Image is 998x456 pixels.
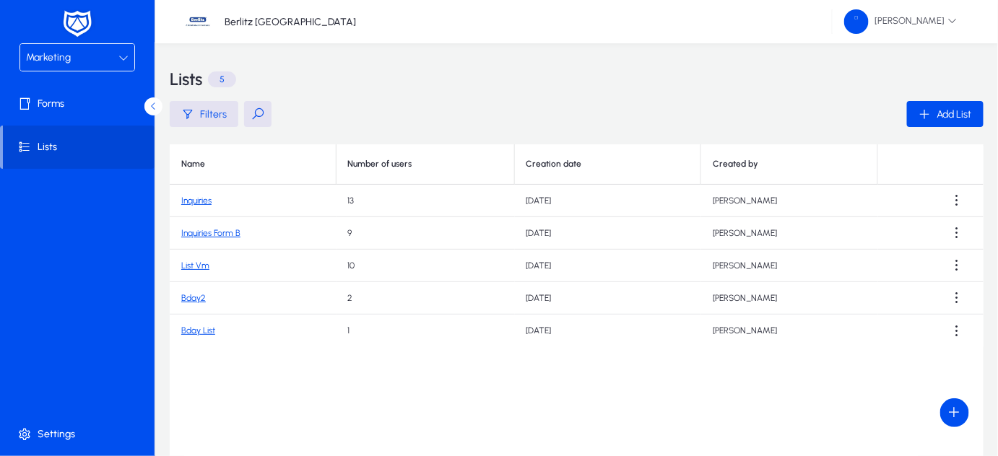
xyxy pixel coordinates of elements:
[337,282,515,315] td: 2
[160,85,243,95] div: Keywords by Traffic
[181,196,212,206] a: Inquiries
[844,9,869,34] img: 58.png
[526,159,690,170] div: Creation date
[181,228,240,238] a: Inquiries Form B
[3,413,157,456] a: Settings
[337,217,515,250] td: 9
[701,315,878,347] td: [PERSON_NAME]
[181,325,215,336] a: Bday List
[26,51,71,63] span: Marketing
[701,185,878,217] td: [PERSON_NAME]
[701,144,878,185] th: Created by
[3,82,157,126] a: Forms
[526,159,582,170] div: Creation date
[181,159,205,170] div: Name
[337,185,515,217] td: 13
[3,140,155,154] span: Lists
[937,108,972,120] span: Add List
[144,84,155,95] img: tab_keywords_by_traffic_grey.svg
[181,293,206,303] a: Bday2
[515,185,702,217] td: [DATE]
[225,16,356,28] p: Berlitz [GEOGRAPHIC_DATA]
[170,71,202,88] h3: Lists
[701,217,878,250] td: [PERSON_NAME]
[55,85,129,95] div: Domain Overview
[337,250,515,282] td: 10
[200,108,227,120] span: Filters
[833,9,969,35] button: [PERSON_NAME]
[59,9,95,39] img: white-logo.png
[40,23,71,35] div: v 4.0.25
[181,260,209,271] a: List Vm
[3,427,157,442] span: Settings
[170,101,238,127] button: Filters
[515,250,702,282] td: [DATE]
[23,23,35,35] img: logo_orange.svg
[701,250,878,282] td: [PERSON_NAME]
[184,8,212,35] img: 37.jpg
[907,101,984,127] button: Add List
[39,84,51,95] img: tab_domain_overview_orange.svg
[337,144,515,185] th: Number of users
[181,159,324,170] div: Name
[515,217,702,250] td: [DATE]
[515,282,702,315] td: [DATE]
[3,97,157,111] span: Forms
[337,315,515,347] td: 1
[38,38,159,49] div: Domain: [DOMAIN_NAME]
[844,9,958,34] span: [PERSON_NAME]
[23,38,35,49] img: website_grey.svg
[701,282,878,315] td: [PERSON_NAME]
[208,71,236,87] p: 5
[515,315,702,347] td: [DATE]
